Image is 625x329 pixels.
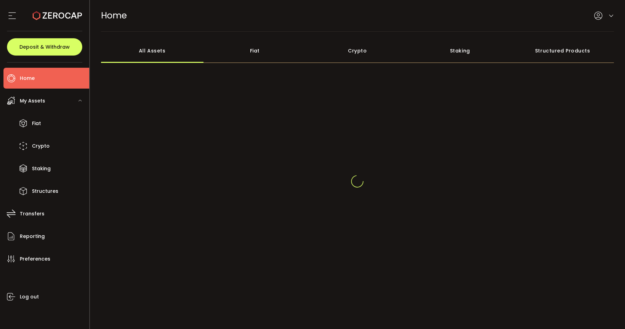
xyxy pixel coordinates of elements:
[32,118,41,129] span: Fiat
[20,73,35,83] span: Home
[20,292,39,302] span: Log out
[19,44,70,49] span: Deposit & Withdraw
[32,186,58,196] span: Structures
[20,209,44,219] span: Transfers
[20,231,45,241] span: Reporting
[203,39,306,63] div: Fiat
[101,39,204,63] div: All Assets
[32,141,50,151] span: Crypto
[20,254,50,264] span: Preferences
[101,9,127,22] span: Home
[511,39,614,63] div: Structured Products
[20,96,45,106] span: My Assets
[32,164,51,174] span: Staking
[306,39,409,63] div: Crypto
[409,39,511,63] div: Staking
[7,38,82,56] button: Deposit & Withdraw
